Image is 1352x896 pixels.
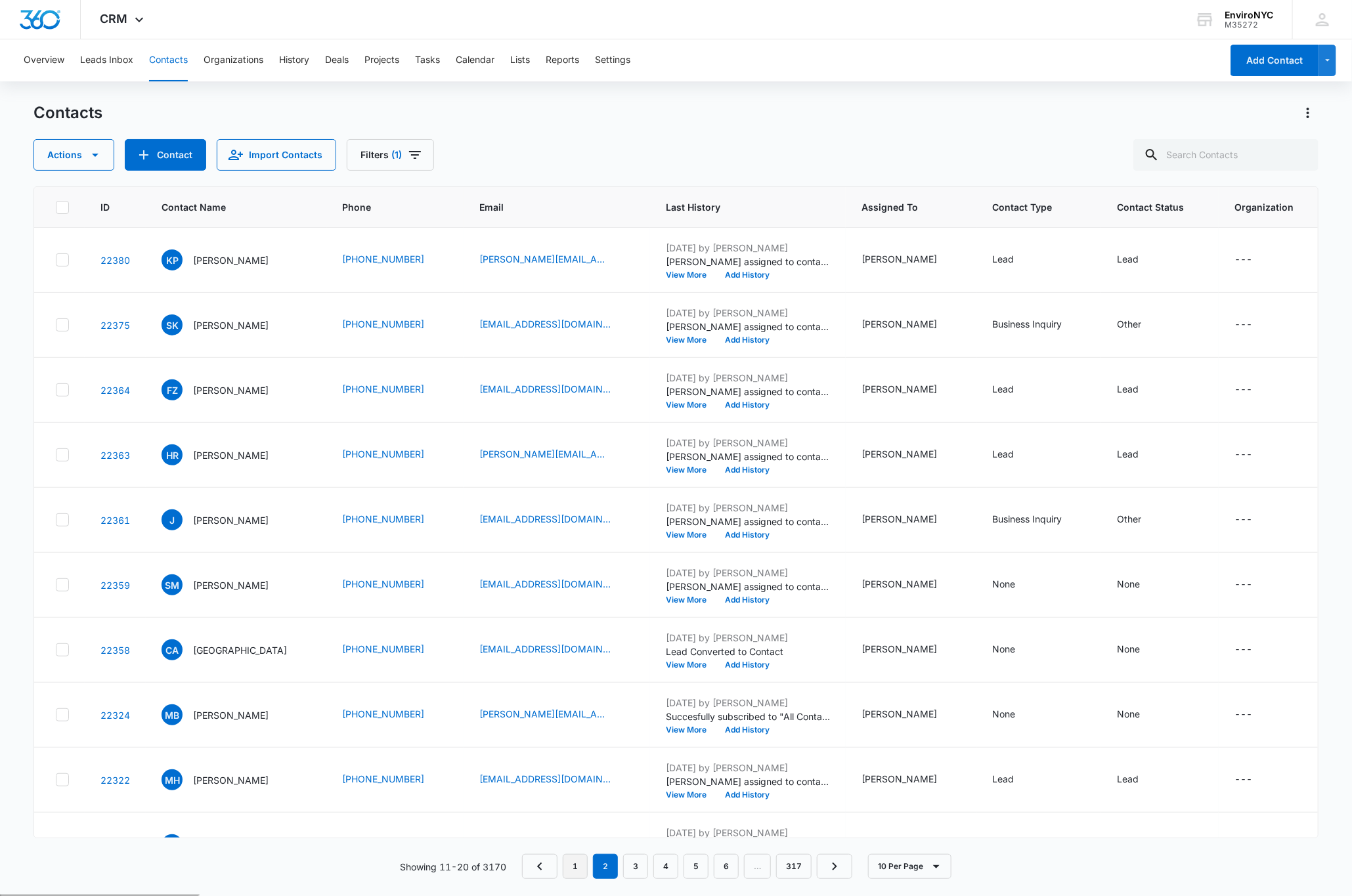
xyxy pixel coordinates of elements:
[162,314,183,335] span: SK
[391,150,402,160] span: (1)
[479,577,611,591] a: [EMAIL_ADDRESS][DOMAIN_NAME]
[479,317,611,331] a: [EMAIL_ADDRESS][DOMAIN_NAME]
[342,447,448,463] div: Phone - (917) 804-8662 - Select to Edit Field
[479,577,634,593] div: Email - mcmahontrust@gmail.com - Select to Edit Field
[992,707,1015,721] div: None
[479,707,611,721] a: [PERSON_NAME][EMAIL_ADDRESS][PERSON_NAME][DOMAIN_NAME]
[217,139,336,171] button: Import Contacts
[666,580,830,593] p: [PERSON_NAME] assigned to contact.
[666,791,716,799] button: View More
[1234,200,1294,214] span: Organization
[100,515,130,526] a: Navigate to contact details page for Jenny
[666,320,830,333] p: [PERSON_NAME] assigned to contact.
[546,39,579,81] button: Reports
[342,512,424,526] a: [PHONE_NUMBER]
[1133,139,1319,171] input: Search Contacts
[716,401,779,409] button: Add History
[1117,200,1184,214] span: Contact Status
[861,447,961,463] div: Assigned To - Joe Inzone - Select to Edit Field
[666,200,811,214] span: Last History
[479,447,634,463] div: Email - halsey.rodman@gmail.com - Select to Edit Field
[479,252,611,266] a: [PERSON_NAME][EMAIL_ADDRESS][DOMAIN_NAME]
[162,379,183,400] span: FZ
[1234,317,1276,333] div: Organization - - Select to Edit Field
[479,772,611,786] a: [EMAIL_ADDRESS][DOMAIN_NAME]
[1117,837,1162,853] div: Contact Status - Lead - Select to Edit Field
[162,834,183,855] span: BK
[868,854,951,879] button: 10 Per Page
[992,252,1014,266] div: Lead
[342,642,448,658] div: Phone - +1 (212) 866-7816 - Select to Edit Field
[1117,317,1141,331] div: Other
[162,249,183,270] span: KP
[623,854,648,879] a: Page 3
[666,531,716,539] button: View More
[1234,317,1252,333] div: ---
[1117,577,1140,591] div: None
[342,447,424,461] a: [PHONE_NUMBER]
[1117,772,1162,788] div: Contact Status - Lead - Select to Edit Field
[861,642,961,658] div: Assigned To - Joe Inzone - Select to Edit Field
[861,772,961,788] div: Assigned To - Joe Inzone - Select to Edit Field
[716,726,779,734] button: Add History
[1234,772,1252,788] div: ---
[100,710,130,721] a: Navigate to contact details page for melvin bukiet
[992,447,1037,463] div: Contact Type - Lead - Select to Edit Field
[992,382,1037,398] div: Contact Type - Lead - Select to Edit Field
[193,318,269,332] p: [PERSON_NAME]
[992,642,1015,656] div: None
[1234,837,1276,853] div: Organization - - Select to Edit Field
[162,444,292,465] div: Contact Name - Halsey Rodman - Select to Edit Field
[479,642,634,658] div: Email - eedwards@whgainc.org - Select to Edit Field
[347,139,434,171] button: Filters
[666,645,830,658] p: Lead Converted to Contact
[162,704,183,725] span: mb
[716,531,779,539] button: Add History
[100,645,130,656] a: Navigate to contact details page for convent avenue
[817,854,852,879] a: Next Page
[149,39,188,81] button: Contacts
[479,447,611,461] a: [PERSON_NAME][EMAIL_ADDRESS][PERSON_NAME][DOMAIN_NAME]
[861,447,937,461] div: [PERSON_NAME]
[666,761,830,775] p: [DATE] by [PERSON_NAME]
[80,39,133,81] button: Leads Inbox
[100,385,130,396] a: Navigate to contact details page for Fan Zhang
[1297,102,1319,123] button: Actions
[992,772,1014,786] div: Lead
[479,512,611,526] a: [EMAIL_ADDRESS][DOMAIN_NAME]
[1117,447,1162,463] div: Contact Status - Lead - Select to Edit Field
[100,320,130,331] a: Navigate to contact details page for Shoaib Khan
[992,512,1062,526] div: Business Inquiry
[162,769,292,790] div: Contact Name - Mohammed Habul - Select to Edit Field
[162,639,311,660] div: Contact Name - convent avenue - Select to Edit Field
[666,401,716,409] button: View More
[162,704,292,725] div: Contact Name - melvin bukiet - Select to Edit Field
[1117,642,1140,656] div: None
[595,39,630,81] button: Settings
[716,661,779,669] button: Add History
[1117,447,1139,461] div: Lead
[100,255,130,266] a: Navigate to contact details page for Krzysztof Pianko
[479,837,634,853] div: Email - kinsella.benjamin@gmail.com - Select to Edit Field
[714,854,739,879] a: Page 6
[1234,707,1252,723] div: ---
[653,854,678,879] a: Page 4
[193,253,269,267] p: [PERSON_NAME]
[522,854,852,879] nav: Pagination
[24,39,64,81] button: Overview
[100,580,130,591] a: Navigate to contact details page for Stephanie Mc Mahon
[666,596,716,604] button: View More
[666,826,830,840] p: [DATE] by [PERSON_NAME]
[342,707,448,723] div: Phone - +1 (212) 864-3440 - Select to Edit Field
[861,317,937,331] div: [PERSON_NAME]
[1234,512,1276,528] div: Organization - - Select to Edit Field
[861,512,961,528] div: Assigned To - Joe Inzone - Select to Edit Field
[1234,382,1276,398] div: Organization - - Select to Edit Field
[193,383,269,397] p: [PERSON_NAME]
[342,382,448,398] div: Phone - (347) 610-8364 - Select to Edit Field
[162,509,183,530] span: J
[400,860,506,874] p: Showing 11-20 of 3170
[1117,642,1164,658] div: Contact Status - None - Select to Edit Field
[716,271,779,279] button: Add History
[342,512,448,528] div: Phone - (917) 573-3817 - Select to Edit Field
